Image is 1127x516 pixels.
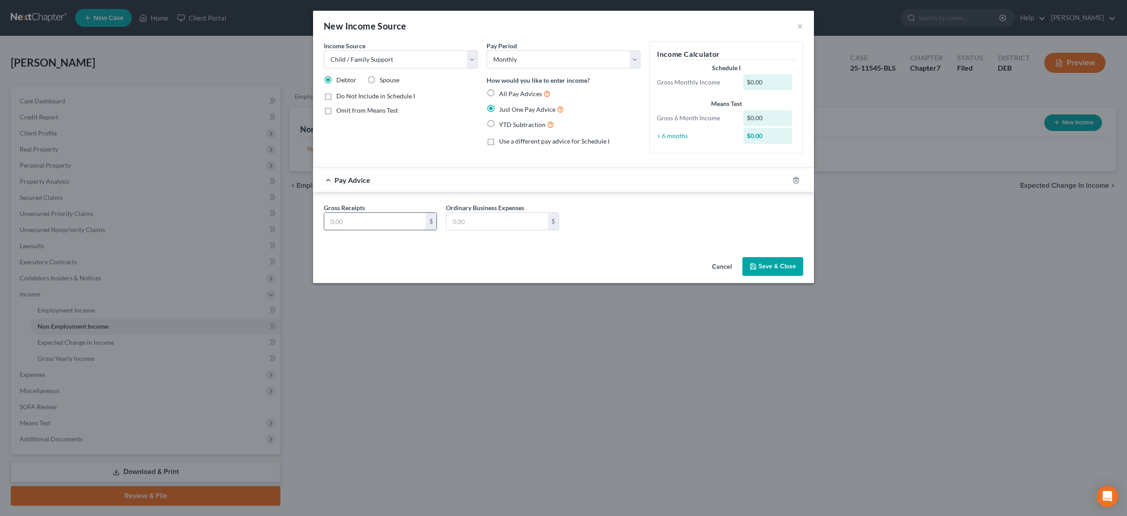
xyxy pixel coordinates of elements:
[657,49,796,60] h5: Income Calculator
[657,99,796,108] div: Means Test
[743,110,792,126] div: $0.00
[705,258,739,276] button: Cancel
[335,176,370,184] span: Pay Advice
[743,128,792,144] div: $0.00
[652,78,739,87] div: Gross Monthly Income
[324,42,365,50] span: Income Source
[426,213,436,230] div: $
[657,63,796,72] div: Schedule I
[1097,486,1118,507] div: Open Intercom Messenger
[652,131,739,140] div: ÷ 6 months
[499,90,542,97] span: All Pay Advices
[548,213,559,230] div: $
[380,76,399,84] span: Spouse
[336,76,356,84] span: Debtor
[499,137,610,145] span: Use a different pay advice for Schedule I
[324,203,365,212] label: Gross Receipts
[652,114,739,123] div: Gross 6 Month Income
[487,76,590,85] label: How would you like to enter income?
[487,41,517,51] label: Pay Period
[797,21,803,31] button: ×
[499,121,546,128] span: YTD Subtraction
[336,106,398,114] span: Omit from Means Test
[336,92,415,100] span: Do Not Include in Schedule I
[446,203,524,212] label: Ordinary Business Expenses
[324,213,426,230] input: 0.00
[499,106,555,113] span: Just One Pay Advice
[742,257,803,276] button: Save & Close
[446,213,548,230] input: 0.00
[324,20,407,32] div: New Income Source
[743,74,792,90] div: $0.00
